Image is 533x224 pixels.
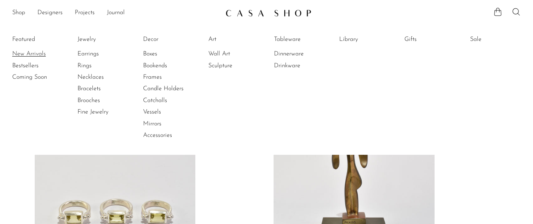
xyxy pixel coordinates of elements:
ul: NEW HEADER MENU [12,6,219,19]
a: Decor [143,35,200,44]
ul: Featured [12,48,69,83]
a: Bracelets [77,84,135,93]
a: Dinnerware [274,50,331,58]
ul: Decor [143,34,200,141]
a: Art [208,35,266,44]
a: Frames [143,73,200,81]
a: Fine Jewelry [77,108,135,116]
ul: Tableware [274,34,331,71]
ul: Art [208,34,266,71]
a: Mirrors [143,120,200,128]
a: Sale [470,35,527,44]
a: Designers [37,8,63,18]
a: Bookends [143,62,200,70]
a: Earrings [77,50,135,58]
ul: Library [339,34,396,48]
a: New Arrivals [12,50,69,58]
a: Shop [12,8,25,18]
a: Library [339,35,396,44]
a: Coming Soon [12,73,69,81]
a: Vessels [143,108,200,116]
a: Tableware [274,35,331,44]
a: Rings [77,62,135,70]
a: Projects [75,8,95,18]
a: Wall Art [208,50,266,58]
a: Drinkware [274,62,331,70]
ul: Sale [470,34,527,48]
a: Candle Holders [143,84,200,93]
a: Journal [107,8,125,18]
ul: Jewelry [77,34,135,118]
ul: Gifts [404,34,462,48]
a: Boxes [143,50,200,58]
a: Bestsellers [12,62,69,70]
a: Sculpture [208,62,266,70]
a: Brooches [77,96,135,105]
a: Accessories [143,131,200,140]
a: Gifts [404,35,462,44]
a: Necklaces [77,73,135,81]
a: Catchalls [143,96,200,105]
a: Jewelry [77,35,135,44]
nav: Desktop navigation [12,6,219,19]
